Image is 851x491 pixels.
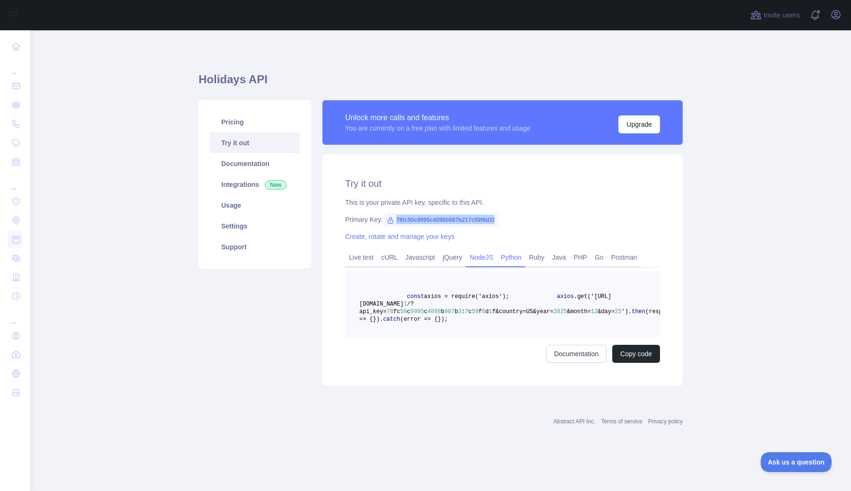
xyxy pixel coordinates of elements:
span: ') [622,308,628,315]
span: &month= [567,308,590,315]
a: Integrations New [210,174,300,195]
a: Pricing [210,112,300,132]
a: Documentation [210,153,300,174]
div: ... [8,57,23,76]
span: 987 [444,308,455,315]
a: Try it out [210,132,300,153]
a: Documentation [546,345,607,363]
span: c [468,308,471,315]
span: 59 [472,308,478,315]
div: This is your private API key, specific to this API. [345,198,660,207]
a: Java [548,250,570,265]
span: }); [438,316,448,323]
a: PHP [570,250,591,265]
a: cURL [377,250,401,265]
span: 78fc50c9995c4098b987b217c59f6d1f [383,213,498,227]
div: Primary Key: [345,215,660,224]
span: axios [557,293,574,300]
span: 4098 [427,308,441,315]
a: jQuery [439,250,466,265]
span: 50 [400,308,407,315]
button: Invite users [748,8,802,23]
span: axios = require('axios'); [424,293,509,300]
span: 217 [458,308,469,315]
span: fc [393,308,400,315]
h2: Try it out [345,177,660,190]
span: const [407,293,424,300]
a: Python [497,250,525,265]
span: f&country=US&year= [492,308,554,315]
a: Create, rotate and manage your keys [345,233,454,240]
span: d [486,308,489,315]
a: Terms of service [601,418,642,425]
button: Copy code [612,345,660,363]
span: 78 [387,308,393,315]
a: Usage [210,195,300,216]
a: Live test [345,250,377,265]
span: 25 [615,308,621,315]
span: 1 [489,308,492,315]
a: Privacy policy [648,418,683,425]
div: Unlock more calls and features [345,112,530,123]
a: Javascript [401,250,439,265]
span: c [407,308,410,315]
span: catch [383,316,400,323]
span: 9995 [410,308,424,315]
span: . [380,316,383,323]
span: b [455,308,458,315]
span: b [441,308,444,315]
span: . [628,308,632,315]
span: then [632,308,645,315]
span: 12 [591,308,598,315]
button: Upgrade [618,115,660,133]
span: 6 [482,308,485,315]
a: Abstract API Inc. [554,418,596,425]
span: Invite users [764,10,800,21]
a: Go [591,250,608,265]
div: ... [8,307,23,325]
a: Postman [608,250,641,265]
iframe: Toggle Customer Support [761,452,832,472]
h1: Holidays API [199,72,683,95]
a: Settings [210,216,300,237]
span: New [265,180,287,190]
span: 2025 [554,308,567,315]
span: 1 [404,301,407,307]
span: }) [373,316,380,323]
a: NodeJS [466,250,497,265]
div: You are currently on a free plan with limited features and usage [345,123,530,133]
span: c [424,308,427,315]
div: ... [8,172,23,191]
a: Ruby [525,250,548,265]
span: f [478,308,482,315]
span: &day= [598,308,615,315]
span: (error => { [400,316,437,323]
a: Support [210,237,300,257]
